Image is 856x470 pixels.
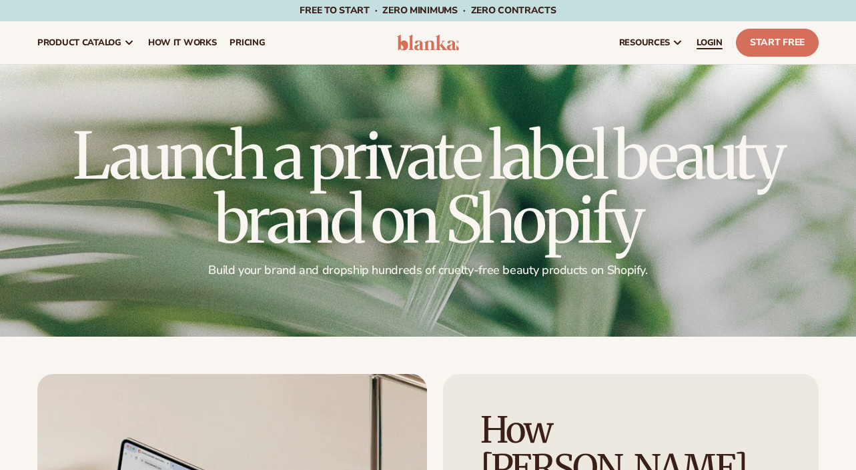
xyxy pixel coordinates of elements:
a: Start Free [736,29,819,57]
span: Free to start · ZERO minimums · ZERO contracts [300,4,556,17]
a: pricing [223,21,272,64]
h1: Launch a private label beauty brand on Shopify [37,124,819,252]
span: LOGIN [697,37,723,48]
a: resources [612,21,690,64]
a: product catalog [31,21,141,64]
p: Build your brand and dropship hundreds of cruelty-free beauty products on Shopify. [37,263,819,278]
span: How It Works [148,37,217,48]
img: logo [397,35,460,51]
span: product catalog [37,37,121,48]
span: pricing [230,37,265,48]
span: resources [619,37,670,48]
a: LOGIN [690,21,729,64]
a: How It Works [141,21,224,64]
